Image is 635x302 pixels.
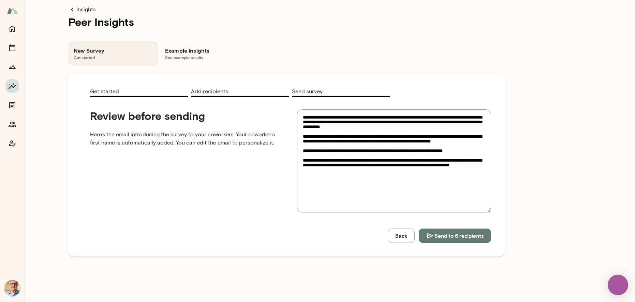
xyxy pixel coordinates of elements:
[5,60,19,74] button: Growth Plan
[90,88,119,96] span: Get started
[5,41,19,55] button: Sessions
[4,280,20,297] img: Scott Bowie
[90,122,278,155] p: Here's the email introducing the survey to your coworkers. Your coworker's first name is automati...
[419,229,491,243] button: Send to 6 recipients
[191,88,228,96] span: Add recipients
[5,79,19,93] button: Insights
[74,46,153,55] h6: New Survey
[68,5,505,14] a: Insights
[68,14,505,30] h1: Peer Insights
[434,231,484,240] span: Send to 6 recipients
[5,137,19,150] button: Coach app
[160,41,250,66] div: Example InsightsSee example results
[292,88,323,96] span: Send survey
[7,4,18,17] img: Mento
[5,118,19,131] button: Members
[90,109,278,122] h4: Review before sending
[68,41,158,66] div: New SurveyGet started
[165,55,244,60] span: See example results
[5,98,19,112] button: Documents
[5,22,19,36] button: Home
[74,55,153,60] span: Get started
[165,46,244,55] h6: Example Insights
[388,229,415,243] button: Back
